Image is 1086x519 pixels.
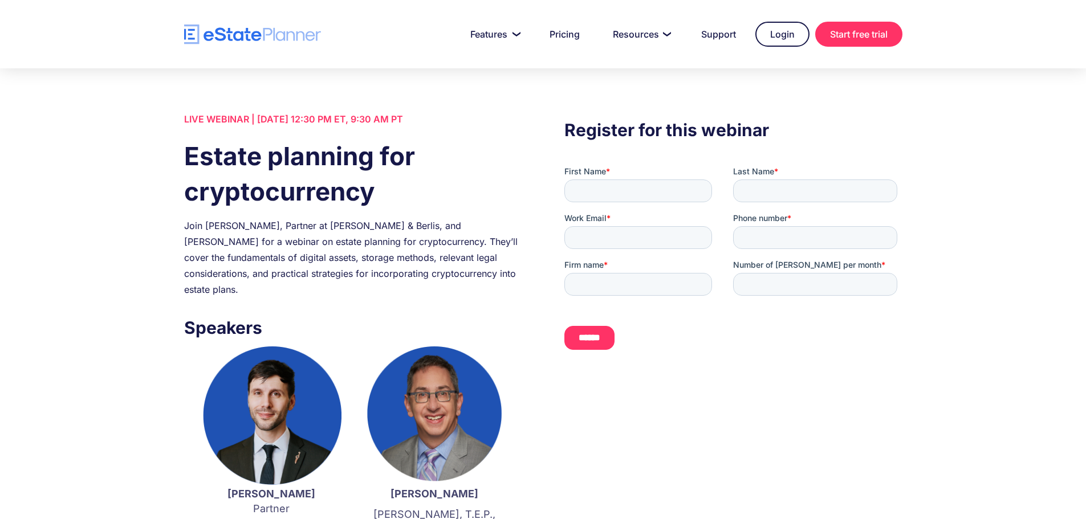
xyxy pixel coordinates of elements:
[536,23,593,46] a: Pricing
[457,23,530,46] a: Features
[184,111,522,127] div: LIVE WEBINAR | [DATE] 12:30 PM ET, 9:30 AM PT
[688,23,750,46] a: Support
[391,488,478,500] strong: [PERSON_NAME]
[564,166,902,359] iframe: Form 0
[755,22,810,47] a: Login
[227,488,315,500] strong: [PERSON_NAME]
[184,218,522,297] div: Join [PERSON_NAME], Partner at [PERSON_NAME] & Berlis, and [PERSON_NAME] for a webinar on estate ...
[184,24,321,44] a: home
[184,314,522,341] h3: Speakers
[815,22,902,47] a: Start free trial
[201,487,341,516] p: Partner
[184,138,522,209] h1: Estate planning for cryptocurrency
[599,23,682,46] a: Resources
[564,117,902,143] h3: Register for this webinar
